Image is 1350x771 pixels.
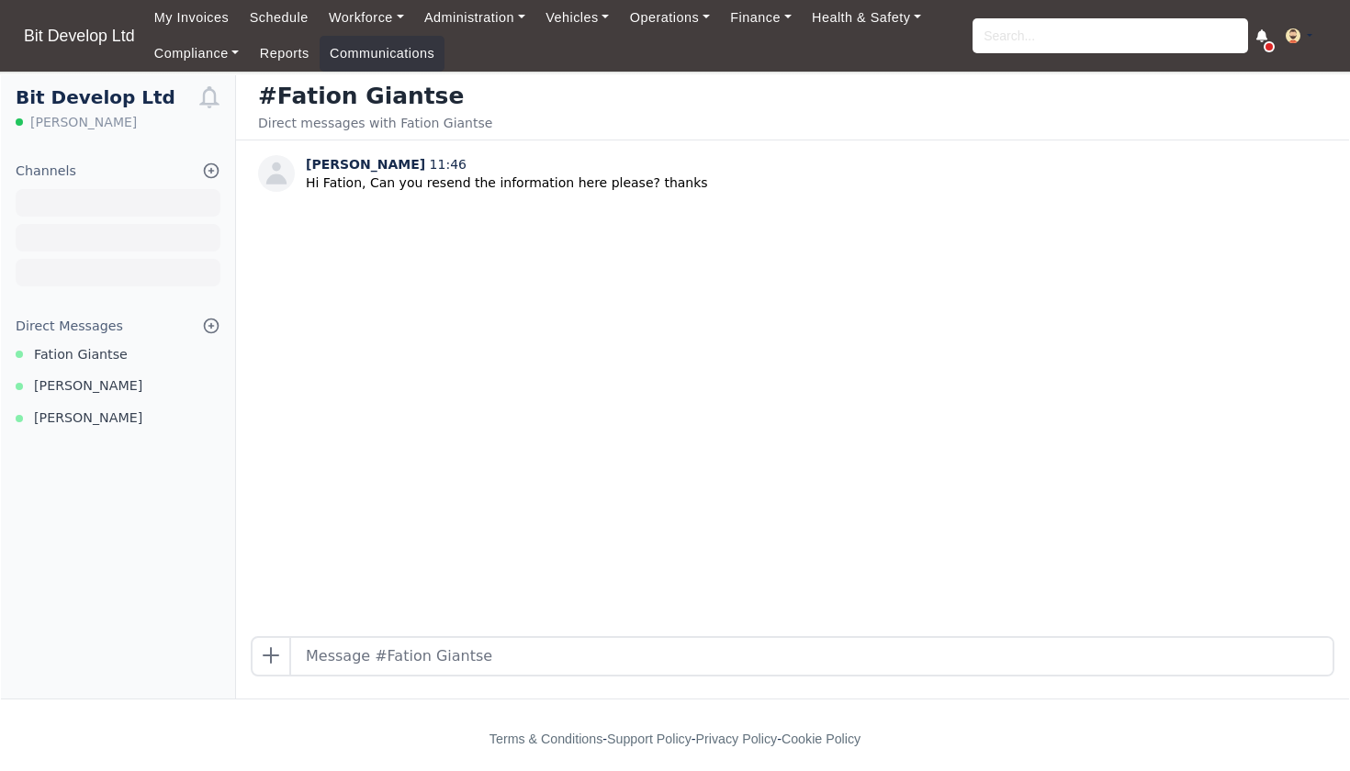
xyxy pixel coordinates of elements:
[430,157,467,172] span: 11:46
[1,408,235,429] a: [PERSON_NAME]
[306,173,708,193] p: Hi Fation, Can you resend the information here please? thanks
[30,113,137,131] span: [PERSON_NAME]
[34,375,142,397] span: [PERSON_NAME]
[258,83,492,110] h3: #Fation Giantse
[34,344,128,365] span: Fation Giantse
[306,157,425,172] span: [PERSON_NAME]
[250,36,320,72] a: Reports
[973,18,1248,53] input: Search...
[1,375,235,397] a: [PERSON_NAME]
[696,732,778,746] a: Privacy Policy
[144,36,250,72] a: Compliance
[291,638,1333,675] input: Message #Fation Giantse
[34,408,142,429] span: [PERSON_NAME]
[489,732,602,746] a: Terms & Conditions
[16,161,76,182] div: Channels
[1258,683,1350,771] iframe: Chat Widget
[15,18,144,54] a: Bit Develop Ltd
[607,732,692,746] a: Support Policy
[152,729,1198,750] div: - - -
[320,36,445,72] a: Communications
[258,114,492,132] div: Direct messages with Fation Giantse
[1,344,235,365] a: Fation Giantse
[15,17,144,54] span: Bit Develop Ltd
[782,732,861,746] a: Cookie Policy
[16,316,123,337] div: Direct Messages
[16,86,198,109] h1: Bit Develop Ltd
